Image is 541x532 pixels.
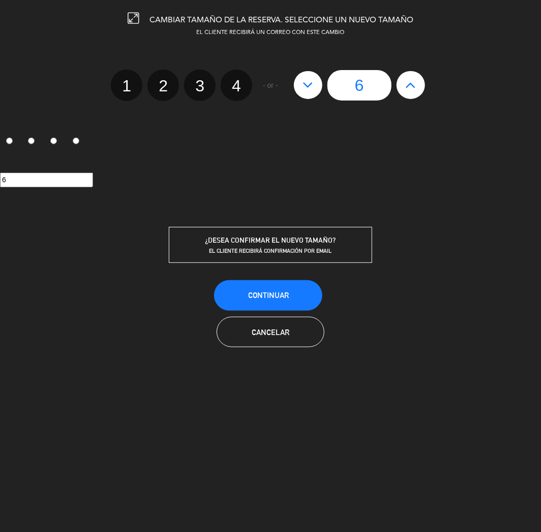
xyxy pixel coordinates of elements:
span: Continuar [248,291,289,300]
label: 3 [45,133,67,150]
button: Cancelar [217,317,325,347]
label: 1 [111,70,142,101]
input: 2 [28,138,35,144]
label: 4 [221,70,252,101]
input: 4 [73,138,79,144]
span: ¿DESEA CONFIRMAR EL NUEVO TAMAÑO? [205,236,336,244]
label: 4 [67,133,89,150]
input: 1 [6,138,13,144]
span: EL CLIENTE RECIBIRÁ CONFIRMACIÓN POR EMAIL [209,247,332,254]
label: 2 [22,133,45,150]
span: CAMBIAR TAMAÑO DE LA RESERVA. SELECCIONE UN NUEVO TAMAÑO [149,16,413,24]
input: 3 [50,138,57,144]
button: Continuar [214,280,322,311]
span: EL CLIENTE RECIBIRÁ UN CORREO CON ESTE CAMBIO [197,30,345,36]
label: 2 [147,70,179,101]
span: - or - [263,80,278,91]
span: Cancelar [252,328,289,337]
label: 3 [184,70,216,101]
